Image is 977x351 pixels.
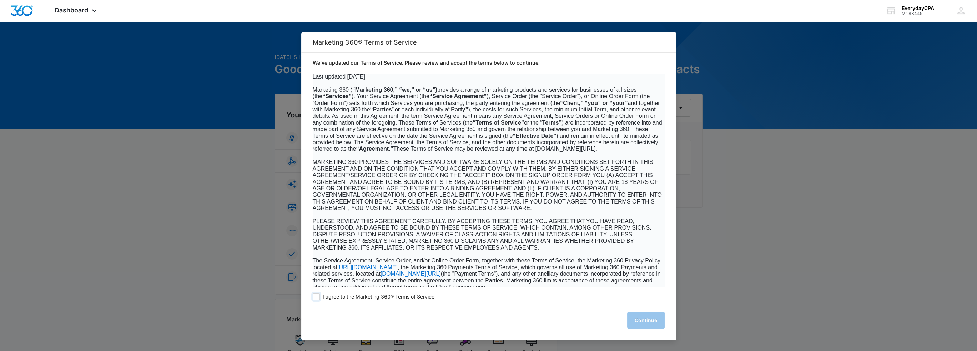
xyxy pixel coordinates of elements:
[542,120,562,126] b: Terms”
[322,93,352,99] b: “Services”
[313,59,665,66] p: We’ve updated our Terms of Service. Please review and accept the terms below to continue.
[313,218,651,251] span: PLEASE REVIEW THIS AGREEMENT CAREFULLY. BY ACCEPTING THESE TERMS, YOU AGREE THAT YOU HAVE READ, U...
[381,271,441,277] a: [DOMAIN_NAME][URL]
[55,6,88,14] span: Dashboard
[313,271,661,290] span: (the "Payment Terms"), and any other ancillary documents incorporated by reference in these Terms...
[473,120,524,126] b: “Terms of Service”
[313,39,665,46] h2: Marketing 360® Terms of Service
[337,265,398,270] a: [URL][DOMAIN_NAME]
[323,294,434,300] span: I agree to the Marketing 360® Terms of Service
[313,87,662,152] span: Marketing 360 ( provides a range of marketing products and services for businesses of all sizes (...
[560,100,628,106] b: “Client,” “you” or “your”
[429,93,487,99] b: “Service Agreement”
[352,87,437,93] b: “Marketing 360,” “we,” or “us”)
[370,106,394,112] b: “Parties”
[356,146,393,152] b: “Agreement.”
[627,312,665,329] button: Continue
[313,264,658,277] span: , the Marketing 360 Payments Terms of Service, which governs all use of Marketing 360 Payments an...
[381,271,441,277] span: [DOMAIN_NAME][URL]
[313,257,660,270] span: The Service Agreement, Service Order, and/or Online Order Form, together with these Terms of Serv...
[313,74,365,80] span: Last updated [DATE]
[448,106,468,112] b: “Party”
[513,133,556,139] b: “Effective Date”
[902,11,934,16] div: account id
[313,159,662,211] span: MARKETING 360 PROVIDES THE SERVICES AND SOFTWARE SOLELY ON THE TERMS AND CONDITIONS SET FORTH IN ...
[902,5,934,11] div: account name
